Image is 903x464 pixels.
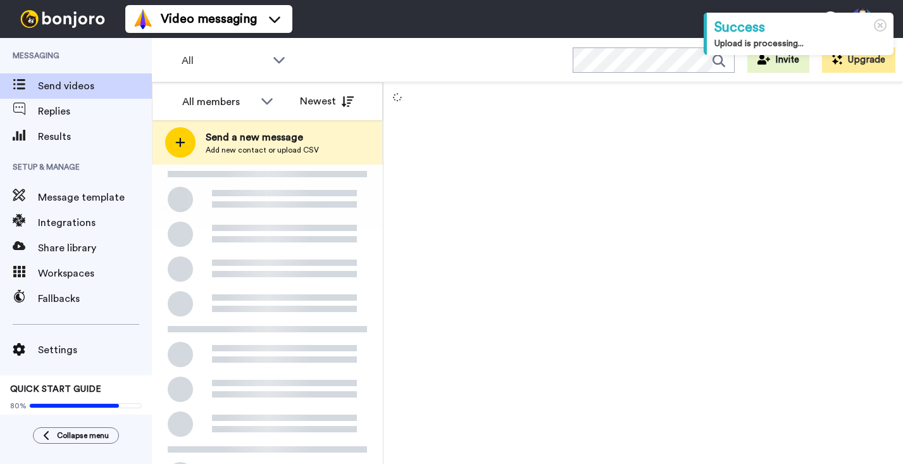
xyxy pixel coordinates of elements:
div: [DATE] [152,165,383,177]
span: [PLACEHOLDER] [197,191,326,203]
div: 23 hr. ago [332,198,377,208]
span: Results [38,129,152,144]
div: All members [182,94,254,110]
button: Collapse menu [33,427,119,444]
button: Invite [747,47,809,73]
span: Message template [38,190,152,205]
span: Created by [PERSON_NAME] From [PERSON_NAME][GEOGRAPHIC_DATA] [197,203,326,213]
span: Video messaging [161,10,257,28]
span: Integrations [38,215,152,230]
img: vm-color.svg [133,9,153,29]
span: Replies [38,104,152,119]
button: Newest [290,89,363,114]
span: Workspaces [38,266,152,281]
div: Success [714,18,886,37]
img: bj-logo-header-white.svg [15,10,110,28]
span: QUICK START GUIDE [10,385,101,394]
span: 80% [10,401,27,411]
span: All [182,53,266,68]
span: Add new contact or upload CSV [206,145,319,155]
span: Send videos [38,78,152,94]
span: Share library [38,241,152,256]
div: Upload is processing... [714,37,886,50]
span: Fallbacks [38,291,152,306]
span: Send a new message [206,130,319,145]
span: Settings [38,342,152,358]
span: Collapse menu [57,430,109,441]
button: Upgrade [822,47,895,73]
img: 6e068e8c-427a-4d8a-b15f-36e1abfcd730 [159,184,191,215]
span: Send yourself a test [10,413,142,423]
